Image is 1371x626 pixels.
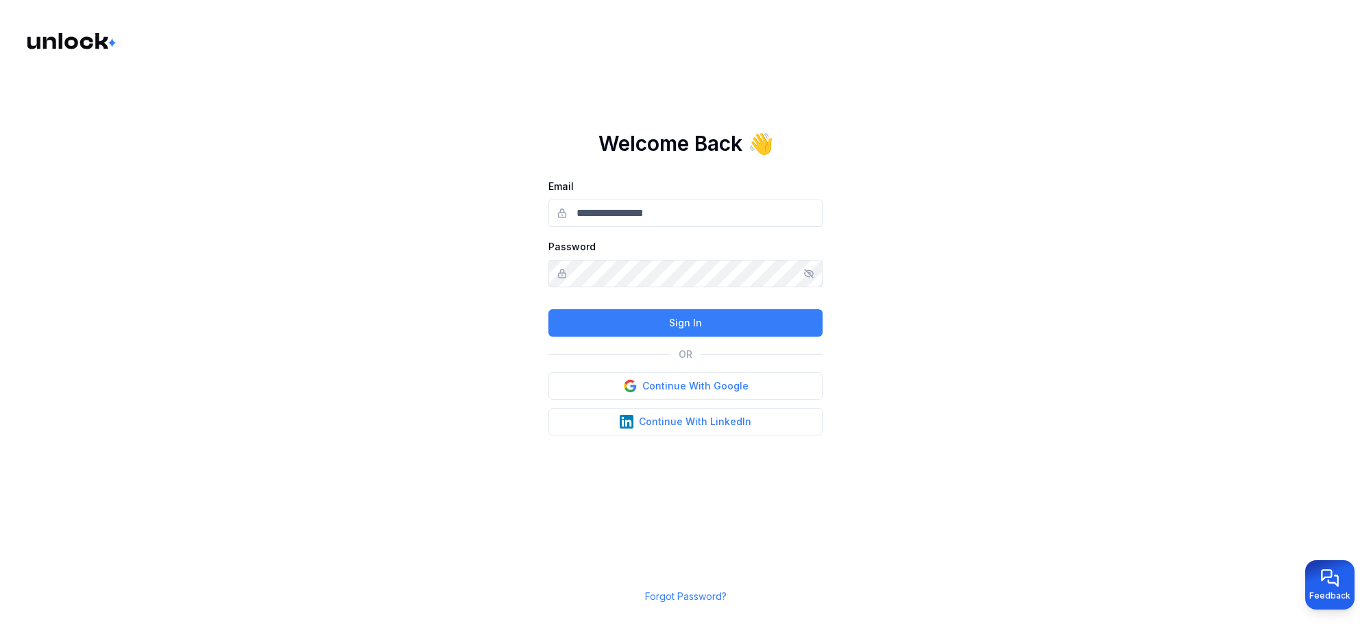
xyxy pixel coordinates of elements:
button: Sign In [548,309,823,337]
span: Feedback [1309,590,1350,601]
a: Forgot Password? [645,590,727,602]
img: Logo [27,33,118,49]
label: Password [548,241,596,252]
h1: Welcome Back 👋 [598,131,773,156]
label: Email [548,180,574,192]
button: Continue With Google [548,372,823,400]
p: OR [679,348,692,361]
button: Show/hide password [803,268,814,279]
button: Continue With LinkedIn [548,408,823,435]
button: Provide feedback [1305,560,1355,610]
